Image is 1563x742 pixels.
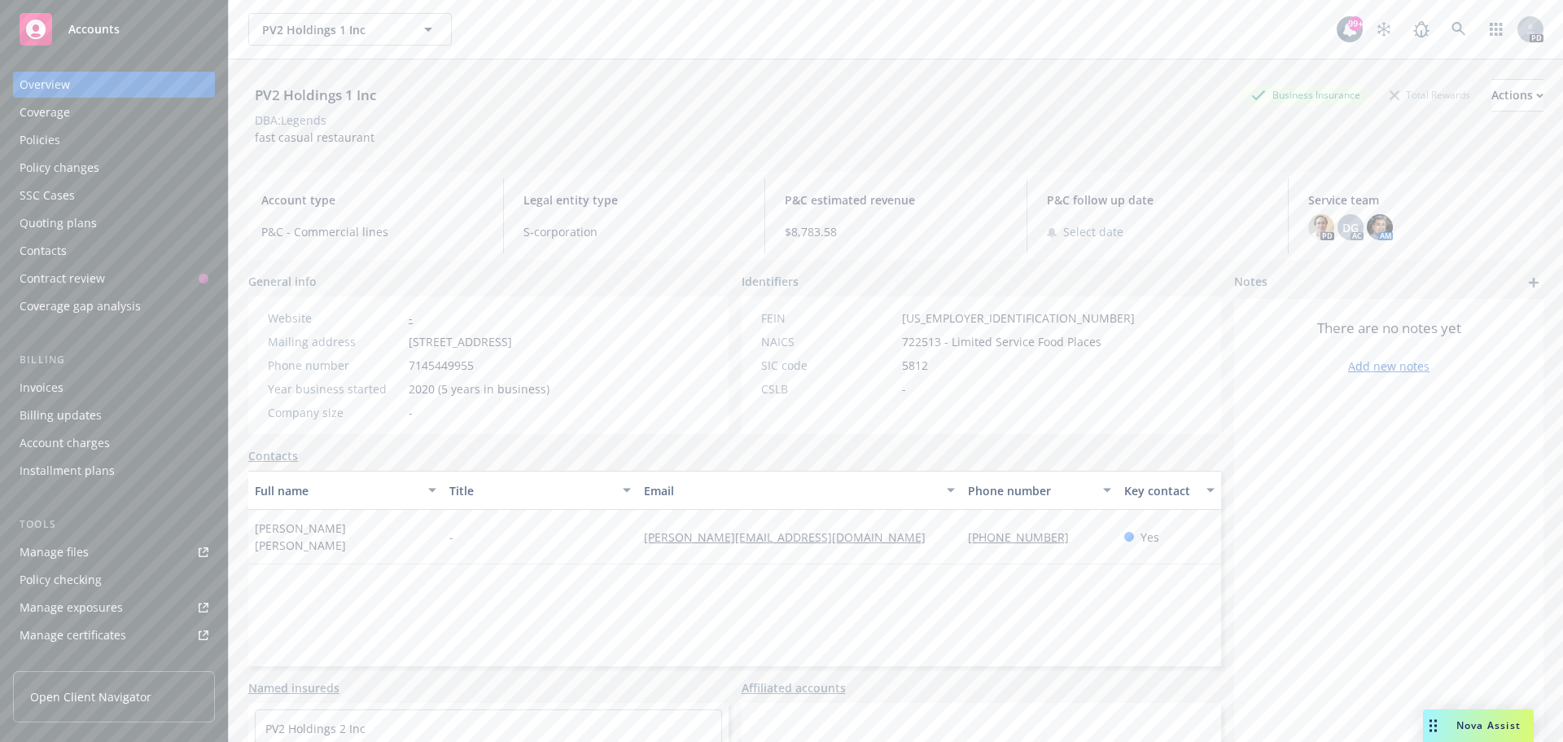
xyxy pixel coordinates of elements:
[449,529,453,546] span: -
[248,13,452,46] button: PV2 Holdings 1 Inc
[13,458,215,484] a: Installment plans
[644,482,937,499] div: Email
[13,266,215,292] a: Contract review
[523,223,746,240] span: S-corporation
[1423,709,1443,742] div: Drag to move
[1234,273,1267,292] span: Notes
[268,380,402,397] div: Year business started
[449,482,613,499] div: Title
[902,333,1101,350] span: 722513 - Limited Service Food Places
[255,130,374,145] span: fast casual restaurant
[20,430,110,456] div: Account charges
[13,352,215,368] div: Billing
[761,310,895,327] div: FEIN
[20,127,60,153] div: Policies
[1381,85,1478,105] div: Total Rewards
[248,679,339,696] a: Named insureds
[255,482,418,499] div: Full name
[248,85,383,106] div: PV2 Holdings 1 Inc
[902,357,928,374] span: 5812
[1308,191,1530,209] span: Service team
[1118,471,1221,510] button: Key contact
[742,273,799,290] span: Identifiers
[268,404,402,421] div: Company size
[248,447,298,464] a: Contacts
[13,72,215,98] a: Overview
[20,210,97,236] div: Quoting plans
[644,529,939,545] a: [PERSON_NAME][EMAIL_ADDRESS][DOMAIN_NAME]
[1141,529,1159,546] span: Yes
[13,595,215,621] a: Manage exposures
[13,516,215,533] div: Tools
[1423,709,1534,742] button: Nova Assist
[1063,223,1123,240] span: Select date
[262,21,403,38] span: PV2 Holdings 1 Inc
[761,333,895,350] div: NAICS
[409,357,474,374] span: 7145449955
[968,529,1082,545] a: [PHONE_NUMBER]
[902,380,906,397] span: -
[30,688,151,705] span: Open Client Navigator
[13,402,215,428] a: Billing updates
[961,471,1117,510] button: Phone number
[13,238,215,264] a: Contacts
[255,520,436,554] span: [PERSON_NAME] [PERSON_NAME]
[1243,85,1368,105] div: Business Insurance
[785,191,1007,209] span: P&C estimated revenue
[761,380,895,397] div: CSLB
[20,375,63,401] div: Invoices
[1405,13,1438,46] a: Report a Bug
[761,357,895,374] div: SIC code
[20,567,102,593] div: Policy checking
[637,471,961,510] button: Email
[13,7,215,52] a: Accounts
[1367,214,1393,240] img: photo
[268,357,402,374] div: Phone number
[409,333,512,350] span: [STREET_ADDRESS]
[1456,718,1521,732] span: Nova Assist
[1368,13,1400,46] a: Stop snowing
[902,310,1135,327] span: [US_EMPLOYER_IDENTIFICATION_NUMBER]
[1480,13,1513,46] a: Switch app
[20,402,102,428] div: Billing updates
[13,567,215,593] a: Policy checking
[20,238,67,264] div: Contacts
[409,380,549,397] span: 2020 (5 years in business)
[13,539,215,565] a: Manage files
[1317,318,1461,338] span: There are no notes yet
[13,127,215,153] a: Policies
[20,595,123,621] div: Manage exposures
[265,721,366,736] a: PV2 Holdings 2 Inc
[1047,191,1269,209] span: P&C follow up date
[20,72,70,98] div: Overview
[1524,273,1543,292] a: add
[261,191,484,209] span: Account type
[13,650,215,676] a: Manage BORs
[13,375,215,401] a: Invoices
[20,293,141,319] div: Coverage gap analysis
[785,223,1007,240] span: $8,783.58
[268,333,402,350] div: Mailing address
[1348,16,1363,31] div: 99+
[13,210,215,236] a: Quoting plans
[1443,13,1475,46] a: Search
[255,112,326,129] div: DBA: Legends
[20,539,89,565] div: Manage files
[20,182,75,209] div: SSC Cases
[20,650,96,676] div: Manage BORs
[1491,80,1543,111] div: Actions
[13,622,215,648] a: Manage certificates
[1342,219,1359,236] span: DG
[20,458,115,484] div: Installment plans
[13,99,215,125] a: Coverage
[1348,358,1429,375] a: Add new notes
[13,293,215,319] a: Coverage gap analysis
[20,622,126,648] div: Manage certificates
[1308,214,1334,240] img: photo
[409,404,413,421] span: -
[443,471,637,510] button: Title
[261,223,484,240] span: P&C - Commercial lines
[268,310,402,327] div: Website
[248,273,317,290] span: General info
